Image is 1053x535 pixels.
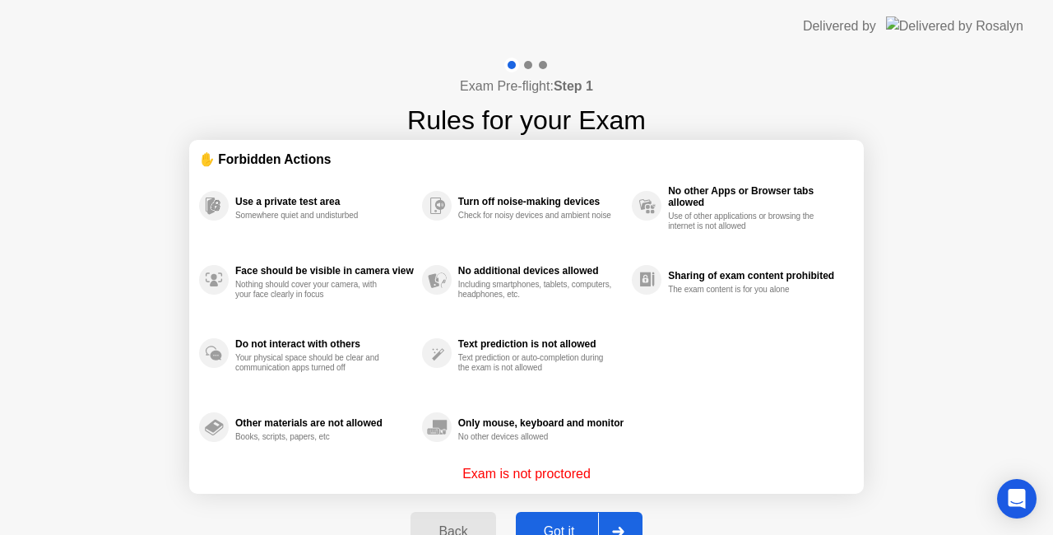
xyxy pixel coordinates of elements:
[458,280,614,300] div: Including smartphones, tablets, computers, headphones, etc.
[235,417,414,429] div: Other materials are not allowed
[235,280,391,300] div: Nothing should cover your camera, with your face clearly in focus
[235,265,414,277] div: Face should be visible in camera view
[458,417,624,429] div: Only mouse, keyboard and monitor
[886,16,1023,35] img: Delivered by Rosalyn
[458,265,624,277] div: No additional devices allowed
[668,270,846,281] div: Sharing of exam content prohibited
[235,432,391,442] div: Books, scripts, papers, etc
[235,196,414,207] div: Use a private test area
[997,479,1037,519] div: Open Intercom Messenger
[668,185,846,208] div: No other Apps or Browser tabs allowed
[458,196,624,207] div: Turn off noise-making devices
[668,212,823,231] div: Use of other applications or browsing the internet is not allowed
[407,100,646,140] h1: Rules for your Exam
[199,150,854,169] div: ✋ Forbidden Actions
[458,353,614,373] div: Text prediction or auto-completion during the exam is not allowed
[235,353,391,373] div: Your physical space should be clear and communication apps turned off
[458,211,614,221] div: Check for noisy devices and ambient noise
[460,77,593,96] h4: Exam Pre-flight:
[668,285,823,295] div: The exam content is for you alone
[458,432,614,442] div: No other devices allowed
[235,338,414,350] div: Do not interact with others
[554,79,593,93] b: Step 1
[462,464,591,484] p: Exam is not proctored
[235,211,391,221] div: Somewhere quiet and undisturbed
[803,16,876,36] div: Delivered by
[458,338,624,350] div: Text prediction is not allowed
